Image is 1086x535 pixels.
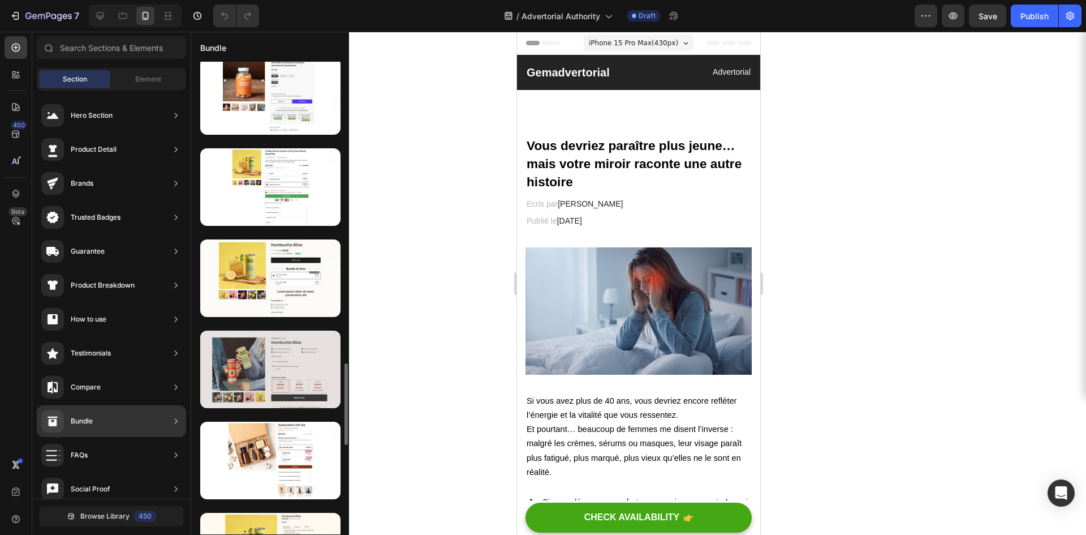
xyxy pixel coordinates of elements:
div: Bundle [71,416,93,427]
span: Draft [639,11,656,21]
div: Brands [71,178,93,189]
div: Compare [71,382,101,393]
div: Open Intercom Messenger [1048,480,1075,507]
div: Guarantee [71,246,105,257]
input: Search Sections & Elements [37,36,186,59]
div: 450 [134,511,156,522]
div: Beta [8,207,27,216]
span: Save [979,11,997,21]
span: Section [63,74,87,84]
iframe: Design area [517,32,760,535]
div: Social Proof [71,483,110,495]
span: Advertorial Authority [522,10,600,22]
div: Product Breakdown [71,280,135,291]
div: 450 [11,121,27,130]
button: Publish [1011,5,1058,27]
button: Save [969,5,1006,27]
div: Trusted Badges [71,212,120,223]
div: Publish [1020,10,1049,22]
div: Undo/Redo [213,5,259,27]
p: 7 [74,9,79,23]
span: Element [135,74,161,84]
div: Hero Section [71,110,113,121]
div: How to use [71,314,106,325]
div: Product Detail [71,144,117,155]
span: Browse Library [80,511,130,521]
button: Browse Library450 [39,506,184,527]
button: 7 [5,5,84,27]
div: FAQs [71,450,88,461]
span: / [516,10,519,22]
div: Testimonials [71,348,111,359]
